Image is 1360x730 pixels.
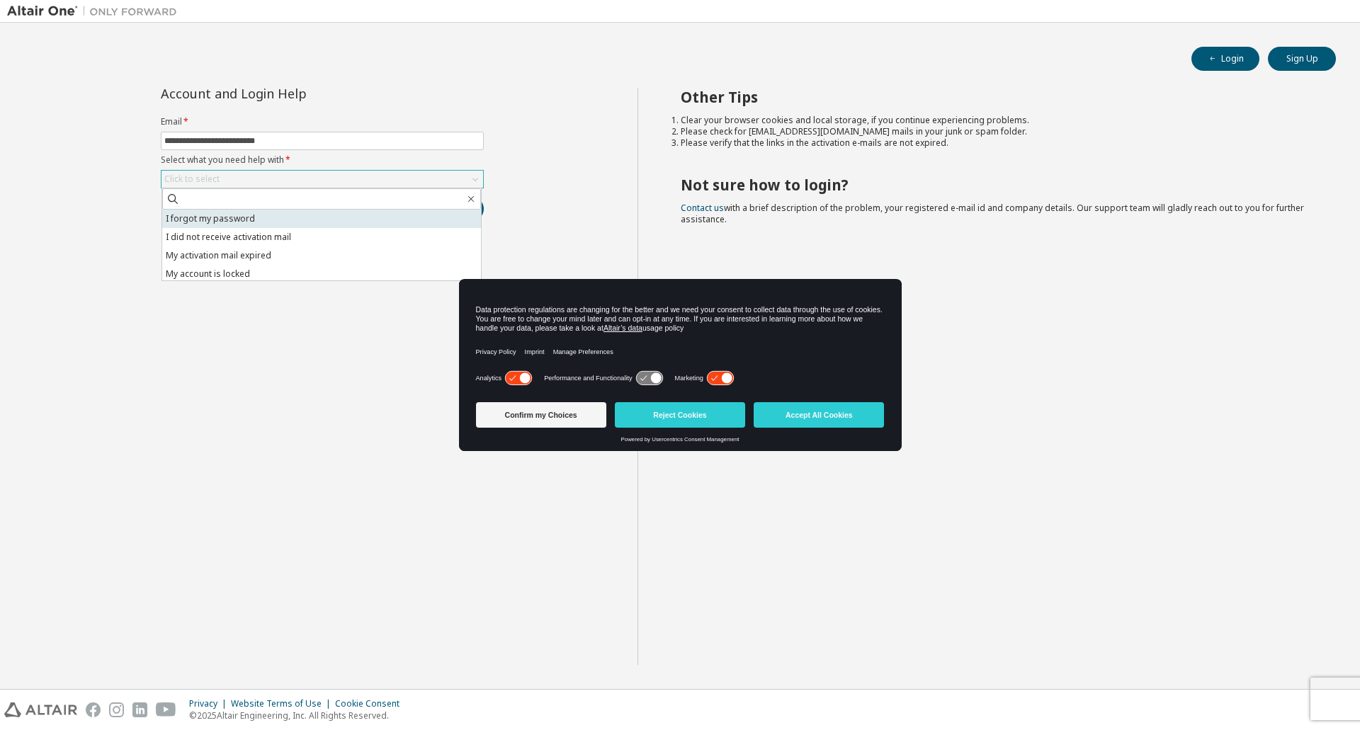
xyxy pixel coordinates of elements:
div: Account and Login Help [161,88,419,99]
div: Privacy [189,698,231,709]
h2: Other Tips [681,88,1311,106]
img: altair_logo.svg [4,702,77,717]
li: Please check for [EMAIL_ADDRESS][DOMAIN_NAME] mails in your junk or spam folder. [681,126,1311,137]
img: facebook.svg [86,702,101,717]
p: © 2025 Altair Engineering, Inc. All Rights Reserved. [189,709,408,722]
li: I forgot my password [162,210,481,228]
button: Sign Up [1268,47,1336,71]
div: Cookie Consent [335,698,408,709]
label: Email [161,116,484,127]
div: Click to select [161,171,483,188]
h2: Not sure how to login? [681,176,1311,194]
button: Login [1191,47,1259,71]
img: linkedin.svg [132,702,147,717]
div: Website Terms of Use [231,698,335,709]
a: Contact us [681,202,724,214]
span: with a brief description of the problem, your registered e-mail id and company details. Our suppo... [681,202,1304,225]
li: Please verify that the links in the activation e-mails are not expired. [681,137,1311,149]
li: Clear your browser cookies and local storage, if you continue experiencing problems. [681,115,1311,126]
img: youtube.svg [156,702,176,717]
img: instagram.svg [109,702,124,717]
img: Altair One [7,4,184,18]
label: Select what you need help with [161,154,484,166]
div: Click to select [164,173,220,185]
